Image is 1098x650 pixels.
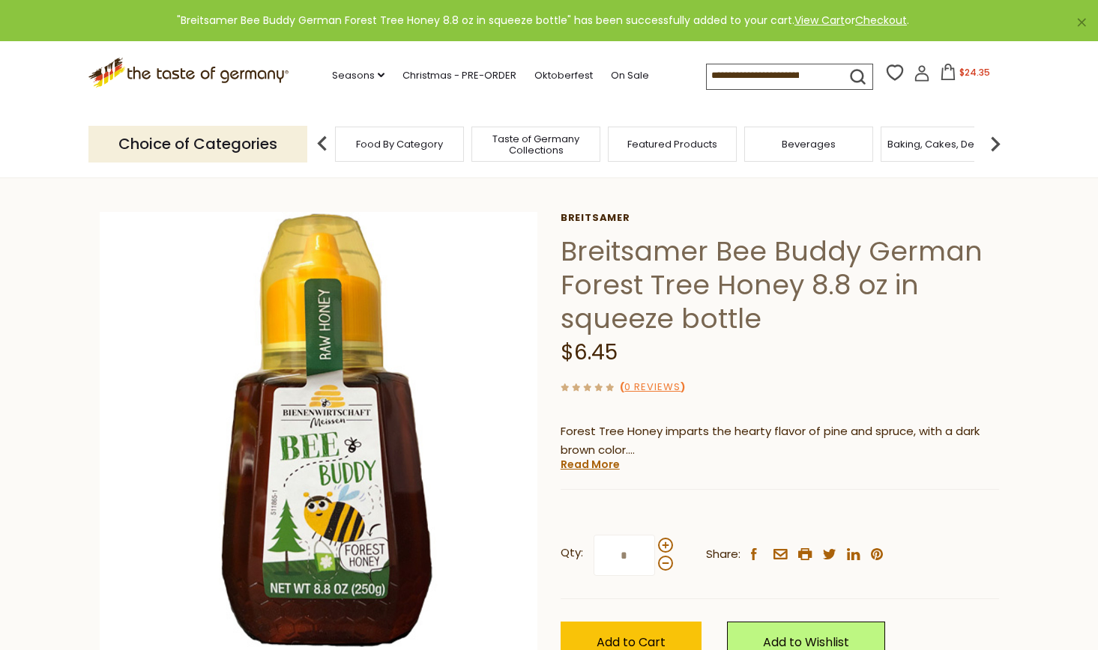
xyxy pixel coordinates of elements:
[561,338,618,367] span: $6.45
[959,66,990,79] span: $24.35
[100,212,538,650] img: Breitsamer Bee Buddy German Forest Tree Honey 8.8 oz in squeeze bottle
[855,13,907,28] a: Checkout
[561,234,999,335] h1: Breitsamer Bee Buddy German Forest Tree Honey 8.8 oz in squeeze bottle
[307,129,337,159] img: previous arrow
[887,139,1004,150] a: Baking, Cakes, Desserts
[561,422,999,460] p: Forest Tree Honey imparts the hearty flavor of pine and spruce, with a dark brown color.
[12,12,1074,29] div: "Breitsamer Bee Buddy German Forest Tree Honey 8.8 oz in squeeze bottle" has been successfully ad...
[782,139,836,150] a: Beverages
[1077,18,1086,27] a: ×
[706,545,740,564] span: Share:
[594,535,655,576] input: Qty:
[561,212,999,224] a: Breitsamer
[332,67,384,84] a: Seasons
[88,126,307,162] p: Choice of Categories
[624,380,681,395] a: 0 Reviews
[933,64,997,86] button: $24.35
[561,544,583,562] strong: Qty:
[561,457,620,472] a: Read More
[980,129,1010,159] img: next arrow
[476,133,596,156] a: Taste of Germany Collections
[620,380,685,394] span: ( )
[356,139,443,150] a: Food By Category
[402,67,516,84] a: Christmas - PRE-ORDER
[794,13,845,28] a: View Cart
[534,67,593,84] a: Oktoberfest
[627,139,717,150] a: Featured Products
[611,67,649,84] a: On Sale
